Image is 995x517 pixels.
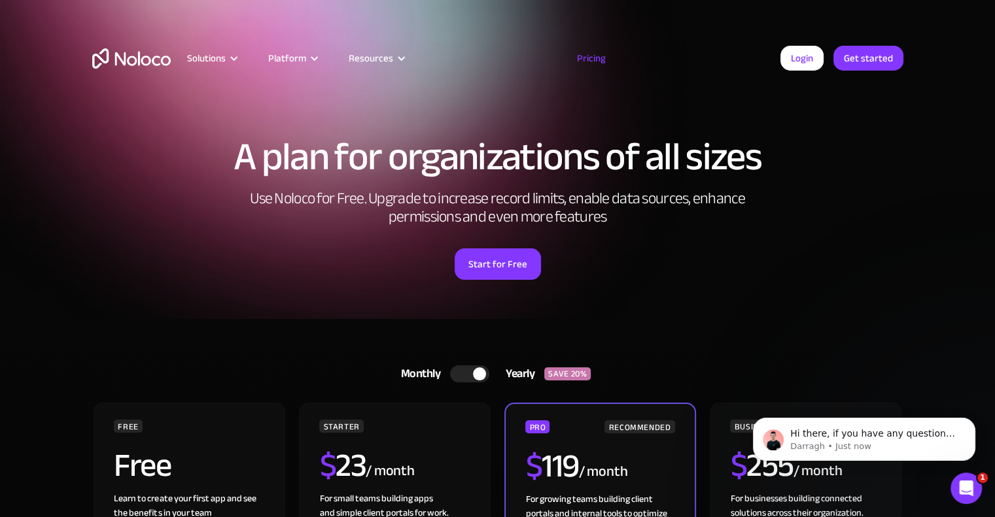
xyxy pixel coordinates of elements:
[780,46,824,71] a: Login
[366,461,415,482] div: / month
[455,248,541,280] a: Start for Free
[489,364,544,384] div: Yearly
[268,50,306,67] div: Platform
[332,50,419,67] div: Resources
[730,435,746,496] span: $
[349,50,393,67] div: Resources
[92,137,903,176] h1: A plan for organizations of all sizes
[187,50,226,67] div: Solutions
[730,420,777,433] div: BUSINESS
[114,420,143,433] div: FREE
[171,50,252,67] div: Solutions
[92,48,171,69] a: home
[252,50,332,67] div: Platform
[793,461,842,482] div: / month
[525,420,550,433] div: PRO
[833,46,903,71] a: Get started
[733,390,995,482] iframe: Intercom notifications message
[319,435,336,496] span: $
[525,435,542,497] span: $
[319,420,363,433] div: STARTER
[604,420,674,433] div: RECOMMENDED
[236,190,759,226] h2: Use Noloco for Free. Upgrade to increase record limits, enable data sources, enhance permissions ...
[385,364,451,384] div: Monthly
[951,473,982,504] iframe: Intercom live chat
[977,473,988,483] span: 1
[730,449,793,482] h2: 255
[114,449,171,482] h2: Free
[525,450,578,482] h2: 119
[561,50,622,67] a: Pricing
[578,461,627,482] div: / month
[319,449,366,482] h2: 23
[544,367,591,380] div: SAVE 20%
